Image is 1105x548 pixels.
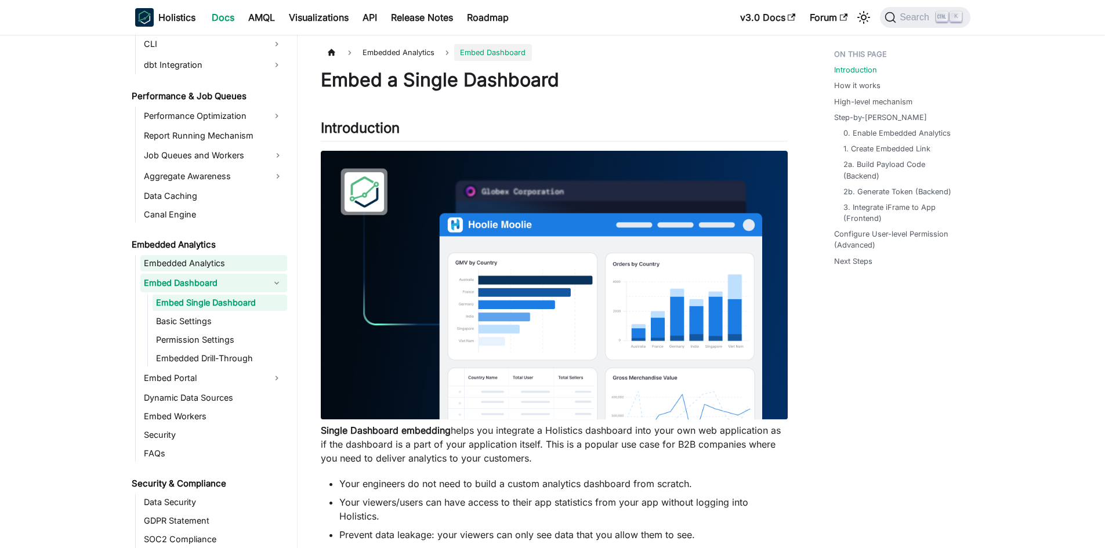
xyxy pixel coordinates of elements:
a: SOC2 Compliance [140,531,287,547]
a: 2a. Build Payload Code (Backend) [843,159,959,181]
a: Permission Settings [153,332,287,348]
a: Embed Portal [140,369,266,387]
a: Release Notes [384,8,460,27]
button: Switch between dark and light mode (currently light mode) [854,8,873,27]
button: Expand sidebar category 'dbt Integration' [266,56,287,74]
h1: Embed a Single Dashboard [321,68,788,92]
img: Holistics [135,8,154,27]
li: Your engineers do not need to build a custom analytics dashboard from scratch. [339,477,788,491]
a: AMQL [241,8,282,27]
a: dbt Integration [140,56,266,74]
a: Performance Optimization [140,107,266,125]
a: GDPR Statement [140,513,287,529]
nav: Breadcrumbs [321,44,788,61]
a: Embed Dashboard [140,274,266,292]
button: Collapse sidebar category 'Embed Dashboard' [266,274,287,292]
a: FAQs [140,445,287,462]
a: 1. Create Embedded Link [843,143,930,154]
a: Performance & Job Queues [128,88,287,104]
a: 2b. Generate Token (Backend) [843,186,951,197]
a: Dynamic Data Sources [140,390,287,406]
button: Expand sidebar category 'CLI' [266,35,287,53]
img: Embedded Dashboard [321,151,788,420]
a: 0. Enable Embedded Analytics [843,128,951,139]
span: Embed Dashboard [454,44,531,61]
p: helps you integrate a Holistics dashboard into your own web application as if the dashboard is a ... [321,423,788,465]
a: Configure User-level Permission (Advanced) [834,228,963,251]
a: Embedded Drill-Through [153,350,287,366]
a: How it works [834,80,881,91]
a: Embedded Analytics [140,255,287,271]
b: Holistics [158,10,195,24]
a: Step-by-[PERSON_NAME] [834,112,927,123]
h2: Introduction [321,119,788,141]
a: Security & Compliance [128,476,287,492]
span: Search [896,12,936,23]
a: Basic Settings [153,313,287,329]
a: Report Running Mechanism [140,128,287,144]
a: Security [140,427,287,443]
a: Job Queues and Workers [140,146,287,165]
a: Next Steps [834,256,872,267]
nav: Docs sidebar [124,35,298,548]
button: Expand sidebar category 'Performance Optimization' [266,107,287,125]
a: Forum [803,8,854,27]
a: Embed Single Dashboard [153,295,287,311]
a: Home page [321,44,343,61]
a: 3. Integrate iFrame to App (Frontend) [843,202,959,224]
a: Data Caching [140,188,287,204]
a: High-level mechanism [834,96,912,107]
li: Your viewers/users can have access to their app statistics from your app without logging into Hol... [339,495,788,523]
a: Docs [205,8,241,27]
a: Roadmap [460,8,516,27]
a: Embedded Analytics [128,237,287,253]
a: API [356,8,384,27]
button: Search (Ctrl+K) [880,7,970,28]
kbd: K [950,12,962,22]
li: Prevent data leakage: your viewers can only see data that you allow them to see. [339,528,788,542]
a: v3.0 Docs [733,8,803,27]
a: Canal Engine [140,206,287,223]
a: HolisticsHolistics [135,8,195,27]
a: Embed Workers [140,408,287,424]
a: Aggregate Awareness [140,167,287,186]
span: Embedded Analytics [357,44,440,61]
a: CLI [140,35,266,53]
strong: Single Dashboard embedding [321,424,451,436]
a: Introduction [834,64,877,75]
a: Data Security [140,494,287,510]
button: Expand sidebar category 'Embed Portal' [266,369,287,387]
a: Visualizations [282,8,356,27]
